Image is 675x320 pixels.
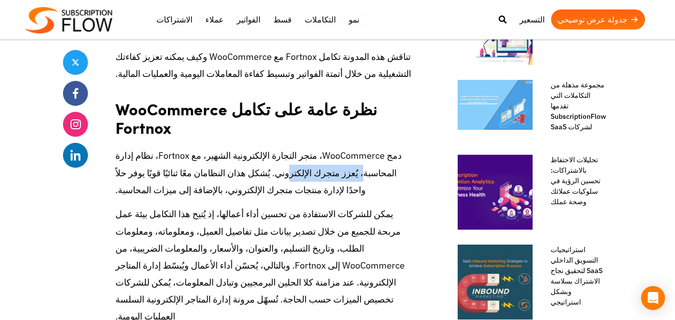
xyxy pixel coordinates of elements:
[551,155,601,206] font: تحليلات الاحتفاظ بالاشتراكات: تحسين الرؤية في سلوكيات عملائك وصحة عملك
[520,14,545,24] font: التسعير
[115,150,402,195] font: دمج WooCommerce، متجر التجارة الإلكترونية الشهير، مع Fortnox، نظام إدارة المحاسبة، يُعزز متجرك ال...
[551,245,603,307] font: استراتيجيات التسويق الداخلي SaaS لتحقيق نجاح الاشتراك بسلاسة وبشكل استراتيجي
[305,14,336,24] font: التكاملات
[458,155,533,230] img: تحليلات الاحتفاظ بالاشتراكات
[205,14,224,24] font: عملاء
[551,80,606,131] font: مجموعة مذهلة من التكاملات التي تقدمها SubscriptionFlow لشركات SaaS
[237,14,260,24] font: الفواتير
[115,51,411,79] font: تناقش هذه المدونة تكامل Fortnox مع WooCommerce وكيف يمكنه تعزيز كفاءتك التشغيلية من خلال أتمتة ال...
[25,7,112,33] img: تدفق الاشتراك
[150,9,199,29] a: الاشتراكات
[230,9,267,29] a: الفواتير
[199,9,230,29] a: عملاء
[458,245,533,320] img: تحسين أسعار SaaS
[558,14,628,24] font: جدولة عرض توضيحي
[541,245,603,308] a: استراتيجيات التسويق الداخلي SaaS لتحقيق نجاح الاشتراك بسلاسة وبشكل استراتيجي
[513,9,551,29] a: التسعير
[551,9,645,29] a: جدولة عرض توضيحي
[541,80,603,132] a: مجموعة مذهلة من التكاملات التي تقدمها SubscriptionFlow لشركات SaaS
[156,14,192,24] font: الاشتراكات
[458,80,533,130] img: مجموعة متنوعة من التكاملات التي تقدمها خدمة تدفق الاشتراكات لشركات البرمجيات كخدمة (SAAS)
[342,9,366,29] a: نمو
[641,286,665,310] div: فتح برنامج Intercom Messenger
[115,97,377,139] font: نظرة عامة على تكامل WooCommerce Fortnox
[541,155,603,207] a: تحليلات الاحتفاظ بالاشتراكات: تحسين الرؤية في سلوكيات عملائك وصحة عملك
[349,14,359,24] font: نمو
[273,14,292,24] font: قسط
[267,9,298,29] a: قسط
[298,9,342,29] a: التكاملات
